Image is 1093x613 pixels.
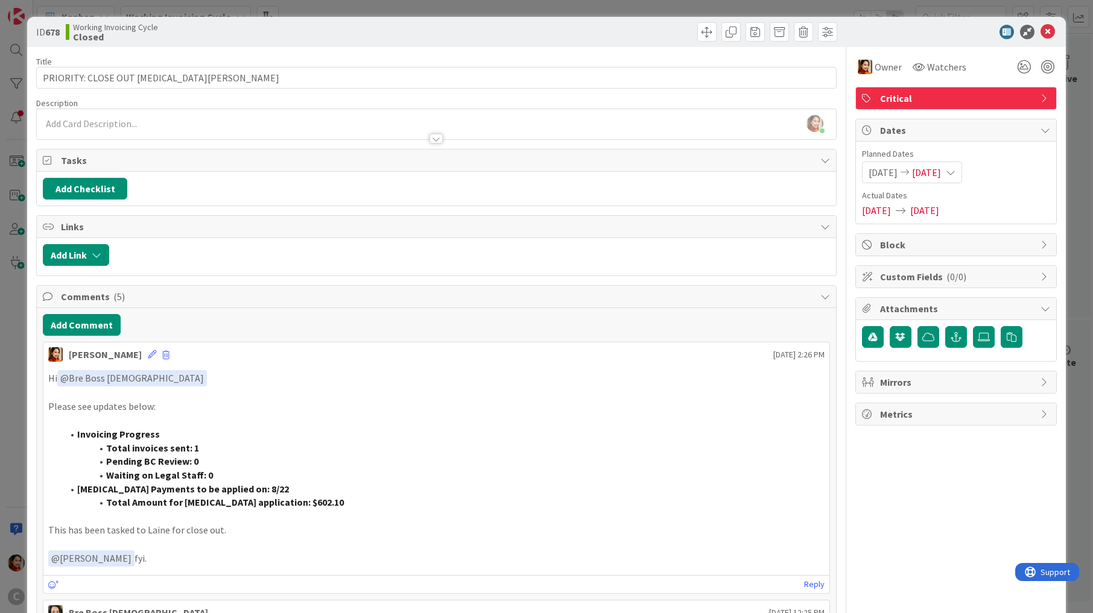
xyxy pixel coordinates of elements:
p: This has been tasked to Laine for close out. [48,523,824,537]
button: Add Comment [43,314,121,336]
input: type card name here... [36,67,836,89]
span: Dates [880,123,1034,137]
strong: Pending BC Review: 0 [106,455,198,467]
span: ID [36,25,60,39]
strong: Invoicing Progress [77,428,160,440]
span: Planned Dates [862,148,1050,160]
img: ZE7sHxBjl6aIQZ7EmcD5y5U36sLYn9QN.jpeg [806,115,823,132]
span: @ [60,372,69,384]
button: Add Link [43,244,109,266]
a: Reply [804,577,825,592]
span: Metrics [880,407,1034,421]
img: PM [858,60,872,74]
img: PM [48,347,63,362]
b: 678 [45,26,60,38]
span: ( 5 ) [113,291,125,303]
button: Add Checklist [43,178,127,200]
strong: Total Amount for [MEDICAL_DATA] application: $602.10 [106,496,344,508]
div: [PERSON_NAME] [69,347,142,362]
span: Custom Fields [880,269,1034,284]
span: Description [36,98,78,108]
span: Actual Dates [862,189,1050,202]
strong: Total invoices sent: 1 [106,442,199,454]
span: Bre Boss [DEMOGRAPHIC_DATA] [60,372,204,384]
span: Owner [875,60,902,74]
span: Working Invoicing Cycle [73,22,158,32]
p: Please see updates below: [48,400,824,413]
span: Links [61,219,814,234]
strong: Waiting on Legal Staff: 0 [106,469,213,481]
span: Attachments [880,301,1034,316]
span: [DATE] 2:26 PM [773,348,825,361]
span: Critical [880,91,1034,105]
span: [DATE] [910,203,939,218]
span: Mirrors [880,375,1034,389]
span: [DATE] [862,203,891,218]
span: Block [880,237,1034,252]
span: ( 0/0 ) [946,271,966,283]
span: @ [51,552,60,564]
span: Watchers [927,60,966,74]
label: Title [36,56,52,67]
b: Closed [73,32,158,42]
p: fyi. [48,550,824,567]
span: [DATE] [869,165,898,180]
span: [PERSON_NAME] [51,552,131,564]
span: [DATE] [912,165,941,180]
span: Support [25,2,55,16]
strong: [MEDICAL_DATA] Payments to be applied on: 8/22 [77,483,289,495]
p: Hi [48,370,824,386]
span: Comments [61,289,814,304]
span: Tasks [61,153,814,168]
